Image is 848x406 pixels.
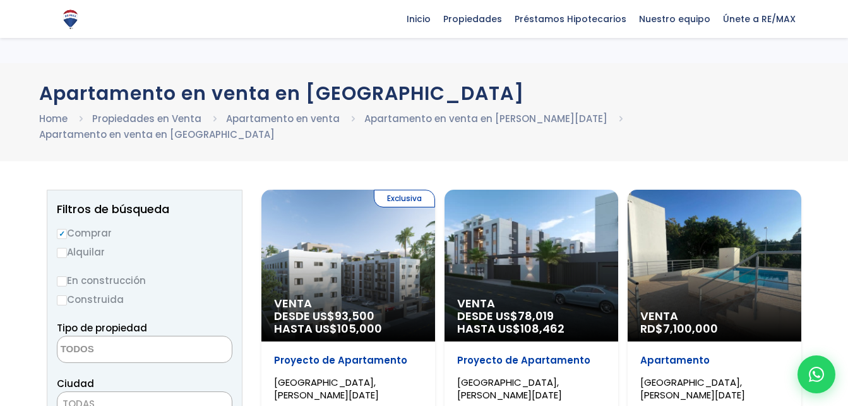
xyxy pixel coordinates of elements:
[274,354,422,367] p: Proyecto de Apartamento
[57,273,232,288] label: En construcción
[274,323,422,335] span: HASTA US$
[57,248,67,258] input: Alquilar
[274,310,422,335] span: DESDE US$
[92,112,201,125] a: Propiedades en Venta
[274,376,379,402] span: [GEOGRAPHIC_DATA], [PERSON_NAME][DATE]
[57,203,232,216] h2: Filtros de búsqueda
[57,276,67,286] input: En construcción
[57,225,232,241] label: Comprar
[640,321,718,336] span: RD$
[457,376,562,402] span: [GEOGRAPHIC_DATA], [PERSON_NAME][DATE]
[400,9,437,28] span: Inicio
[337,321,382,336] span: 105,000
[57,244,232,260] label: Alquilar
[39,126,275,142] li: Apartamento en venta en [GEOGRAPHIC_DATA]
[364,112,607,125] a: Apartamento en venta en [PERSON_NAME][DATE]
[59,8,81,30] img: Logo de REMAX
[457,323,606,335] span: HASTA US$
[640,310,789,323] span: Venta
[633,9,717,28] span: Nuestro equipo
[663,321,718,336] span: 7,100,000
[437,9,508,28] span: Propiedades
[717,9,802,28] span: Únete a RE/MAX
[274,297,422,310] span: Venta
[457,354,606,367] p: Proyecto de Apartamento
[57,377,94,390] span: Ciudad
[374,190,435,207] span: Exclusiva
[457,297,606,310] span: Venta
[520,321,564,336] span: 108,462
[508,9,633,28] span: Préstamos Hipotecarios
[57,321,147,335] span: Tipo de propiedad
[39,112,68,125] a: Home
[57,229,67,239] input: Comprar
[640,376,745,402] span: [GEOGRAPHIC_DATA], [PERSON_NAME][DATE]
[640,354,789,367] p: Apartamento
[457,310,606,335] span: DESDE US$
[57,336,180,364] textarea: Search
[57,295,67,305] input: Construida
[518,308,554,324] span: 78,019
[57,292,232,307] label: Construida
[226,112,340,125] a: Apartamento en venta
[39,82,809,104] h1: Apartamento en venta en [GEOGRAPHIC_DATA]
[335,308,374,324] span: 93,500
